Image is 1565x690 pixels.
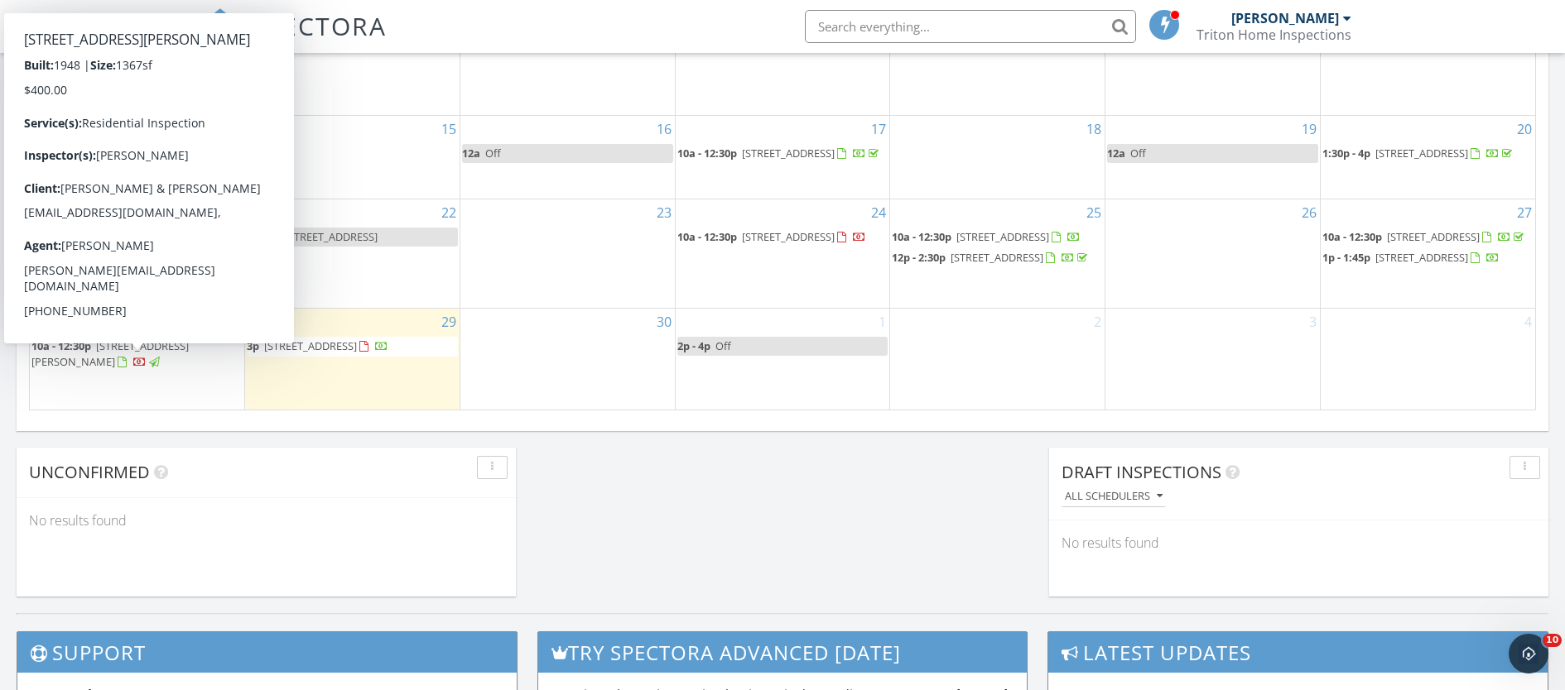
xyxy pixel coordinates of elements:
a: Go to September 27, 2025 [1514,199,1535,226]
a: 10a - 12:30p [STREET_ADDRESS] [1322,228,1534,247]
span: SPECTORA [251,8,387,43]
a: 10a - 12:30p [STREET_ADDRESS] [677,229,866,244]
a: Go to September 18, 2025 [1083,116,1105,142]
a: 12p - 2:30p [STREET_ADDRESS] [892,248,1103,268]
td: Go to October 3, 2025 [1105,309,1321,410]
td: Go to September 27, 2025 [1320,199,1535,309]
td: Go to September 26, 2025 [1105,199,1321,309]
input: Search everything... [805,10,1136,43]
span: 12a [1107,146,1125,161]
td: Go to September 24, 2025 [675,199,890,309]
a: Go to September 21, 2025 [223,199,244,226]
a: Go to October 2, 2025 [1091,309,1105,335]
span: [STREET_ADDRESS] [951,250,1043,265]
td: Go to October 1, 2025 [675,309,890,410]
span: 10 [1543,634,1562,647]
span: 10a - 12:30p [677,146,737,161]
a: 9a - 10a [STREET_ADDRESS] [31,146,200,161]
a: 3p [STREET_ADDRESS] [247,337,458,357]
span: [STREET_ADDRESS] [75,146,168,161]
a: 1p - 1:45p [STREET_ADDRESS] [1322,250,1500,265]
span: 9a - 10a [31,146,70,161]
a: Go to September 14, 2025 [223,116,244,142]
a: Go to September 30, 2025 [653,309,675,335]
a: Go to September 19, 2025 [1298,116,1320,142]
td: Go to September 14, 2025 [30,116,245,199]
span: Unconfirmed [29,461,150,483]
span: [STREET_ADDRESS] [264,338,357,353]
span: Off [485,146,501,161]
td: Go to September 22, 2025 [245,199,460,309]
a: SPECTORA [203,22,387,57]
a: Go to September 17, 2025 [868,116,889,142]
td: Go to September 19, 2025 [1105,116,1321,199]
span: 12p - 2:30p [892,250,946,265]
div: [PERSON_NAME] [1231,10,1339,26]
button: All schedulers [1062,486,1166,508]
a: Go to September 26, 2025 [1298,199,1320,226]
a: 3p [STREET_ADDRESS] [247,338,388,353]
h3: Latest Updates [1048,632,1548,673]
span: 1p - 1:45p [1322,250,1370,265]
span: 10a - 12:30p [892,229,951,244]
a: Go to September 16, 2025 [653,116,675,142]
a: 1p - 1:45p [STREET_ADDRESS] [1322,248,1534,268]
td: Go to September 21, 2025 [30,199,245,309]
span: 1:30p - 4p [1322,146,1370,161]
a: 1p - 3:30p [STREET_ADDRESS] [31,250,224,265]
span: [STREET_ADDRESS] [1387,229,1480,244]
a: 1p - 3:30p [STREET_ADDRESS] [31,248,243,268]
td: Go to September 17, 2025 [675,116,890,199]
div: Triton Home Inspections [1197,26,1351,43]
span: 12a [462,146,480,161]
a: Go to September 20, 2025 [1514,116,1535,142]
td: Go to September 18, 2025 [890,116,1105,199]
td: Go to October 2, 2025 [890,309,1105,410]
td: Go to September 25, 2025 [890,199,1105,309]
div: All schedulers [1065,491,1163,502]
span: 2p - 3p [247,229,280,244]
td: Go to September 28, 2025 [30,309,245,410]
a: Go to September 22, 2025 [438,199,460,226]
span: Draft Inspections [1062,461,1221,483]
a: 9a - 10a [STREET_ADDRESS] [31,144,243,164]
a: Go to September 29, 2025 [438,309,460,335]
a: Go to October 3, 2025 [1306,309,1320,335]
span: 10a - 12:30p [31,229,91,244]
td: Go to September 30, 2025 [460,309,675,410]
a: 1:30p - 4p [STREET_ADDRESS] [1322,146,1515,161]
a: 10a - 12:30p [STREET_ADDRESS] [892,229,1081,244]
a: Go to October 4, 2025 [1521,309,1535,335]
span: 1p - 3:30p [31,250,79,265]
a: Go to September 28, 2025 [223,309,244,335]
a: 10a - 12:30p [STREET_ADDRESS] [677,144,888,164]
div: No results found [17,498,516,543]
a: 10a - 12:30p [STREET_ADDRESS] [31,228,243,247]
img: The Best Home Inspection Software - Spectora [203,8,239,45]
h3: Support [17,632,517,673]
td: Go to September 23, 2025 [460,199,675,309]
span: [STREET_ADDRESS][PERSON_NAME] [31,338,189,369]
span: [STREET_ADDRESS] [1375,146,1468,161]
a: 10a - 12:30p [STREET_ADDRESS] [677,228,888,247]
a: Go to September 23, 2025 [653,199,675,226]
td: Go to September 20, 2025 [1320,116,1535,199]
span: [STREET_ADDRESS] [1375,250,1468,265]
a: Go to September 15, 2025 [438,116,460,142]
span: [STREET_ADDRESS] [84,250,177,265]
a: 10a - 12:30p [STREET_ADDRESS][PERSON_NAME] [31,337,243,372]
span: [STREET_ADDRESS] [96,229,189,244]
span: [STREET_ADDRESS] [285,229,378,244]
span: 2p - 4p [677,338,710,353]
span: Off [1130,146,1146,161]
a: Go to October 1, 2025 [875,309,889,335]
a: 10a - 12:30p [STREET_ADDRESS][PERSON_NAME] [31,338,189,369]
td: Go to September 16, 2025 [460,116,675,199]
div: No results found [1049,520,1548,565]
span: [STREET_ADDRESS] [956,229,1049,244]
a: Go to September 25, 2025 [1083,199,1105,226]
a: 10a - 12:30p [STREET_ADDRESS] [1322,229,1527,244]
iframe: Intercom live chat [1509,634,1548,673]
a: 12p - 2:30p [STREET_ADDRESS] [892,250,1091,265]
a: 1:30p - 4p [STREET_ADDRESS] [1322,144,1534,164]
